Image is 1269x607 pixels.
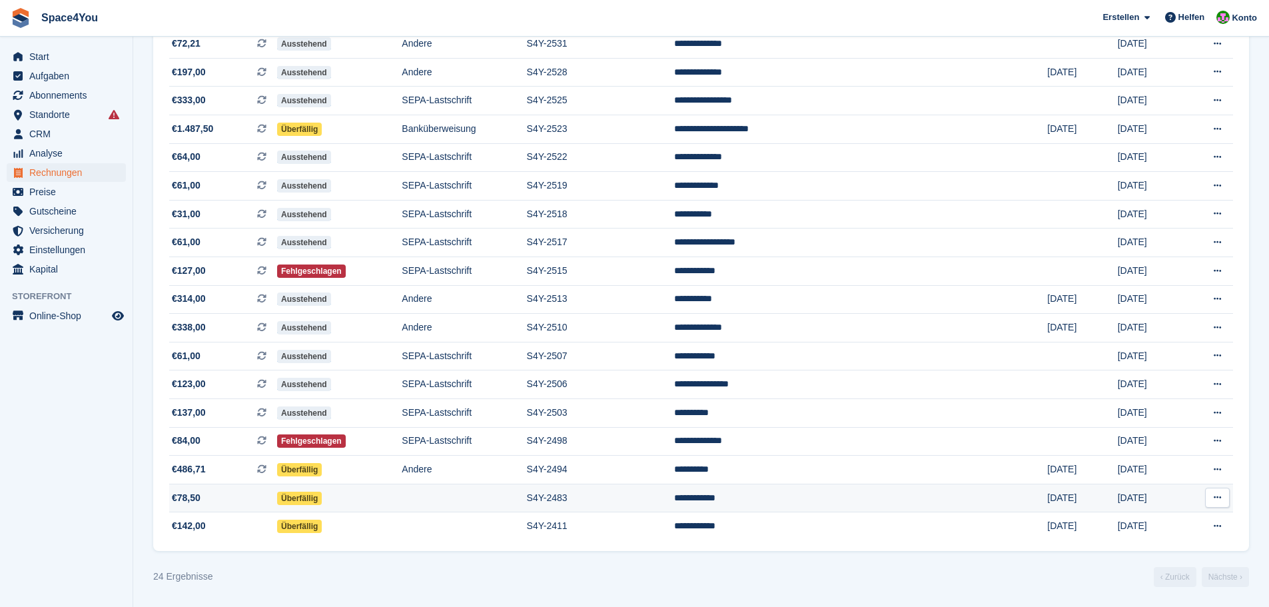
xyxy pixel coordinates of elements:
a: Speisekarte [7,306,126,325]
td: [DATE] [1118,512,1186,540]
span: Aufgaben [29,67,109,85]
td: S4Y-2494 [527,456,674,484]
td: [DATE] [1047,115,1117,144]
span: Ausstehend [277,94,331,107]
span: Ausstehend [277,406,331,420]
td: Andere [402,58,526,87]
td: SEPA-Lastschrift [402,87,526,115]
span: €78,50 [172,491,201,505]
div: 24 Ergebnisse [153,570,213,584]
span: Ausstehend [277,236,331,249]
td: [DATE] [1118,229,1186,257]
td: S4Y-2518 [527,200,674,229]
a: menu [7,86,126,105]
td: [DATE] [1118,484,1186,512]
span: Ausstehend [277,66,331,79]
span: Storefront [12,290,133,303]
td: S4Y-2531 [527,30,674,59]
td: S4Y-2513 [527,285,674,314]
td: [DATE] [1118,143,1186,172]
span: Analyse [29,144,109,163]
a: menu [7,125,126,143]
a: menu [7,183,126,201]
td: Andere [402,285,526,314]
a: menu [7,202,126,221]
td: [DATE] [1047,314,1117,342]
a: menu [7,163,126,182]
span: €84,00 [172,434,201,448]
td: [DATE] [1047,512,1117,540]
img: stora-icon-8386f47178a22dfd0bd8f6a31ec36ba5ce8667c1dd55bd0f319d3a0aa187defe.svg [11,8,31,28]
span: Kapital [29,260,109,279]
span: Ausstehend [277,293,331,306]
span: Erstellen [1102,11,1139,24]
span: Konto [1232,11,1257,25]
span: €127,00 [172,264,206,278]
td: [DATE] [1118,200,1186,229]
td: [DATE] [1047,58,1117,87]
span: Einstellungen [29,241,109,259]
td: [DATE] [1118,398,1186,427]
td: Andere [402,30,526,59]
span: Standorte [29,105,109,124]
span: Ausstehend [277,37,331,51]
span: Fehlgeschlagen [277,434,346,448]
td: SEPA-Lastschrift [402,257,526,286]
a: menu [7,67,126,85]
span: Abonnements [29,86,109,105]
span: €486,71 [172,462,206,476]
td: S4Y-2522 [527,143,674,172]
td: S4Y-2506 [527,370,674,399]
td: Banküberweisung [402,115,526,144]
a: menu [7,260,126,279]
td: SEPA-Lastschrift [402,398,526,427]
span: €197,00 [172,65,206,79]
span: Fehlgeschlagen [277,265,346,278]
td: S4Y-2517 [527,229,674,257]
a: menu [7,221,126,240]
a: menu [7,241,126,259]
span: Online-Shop [29,306,109,325]
td: S4Y-2411 [527,512,674,540]
td: SEPA-Lastschrift [402,143,526,172]
td: S4Y-2528 [527,58,674,87]
td: S4Y-2525 [527,87,674,115]
td: SEPA-Lastschrift [402,370,526,399]
span: €142,00 [172,519,206,533]
span: Versicherung [29,221,109,240]
img: Luca-André Talhoff [1216,11,1230,24]
span: €123,00 [172,377,206,391]
span: €333,00 [172,93,206,107]
span: €137,00 [172,406,206,420]
td: [DATE] [1118,314,1186,342]
td: [DATE] [1118,30,1186,59]
td: SEPA-Lastschrift [402,200,526,229]
td: [DATE] [1118,285,1186,314]
td: [DATE] [1118,87,1186,115]
td: SEPA-Lastschrift [402,427,526,456]
span: Preise [29,183,109,201]
span: €31,00 [172,207,201,221]
nav: Page [1151,567,1252,587]
a: menu [7,144,126,163]
td: [DATE] [1118,58,1186,87]
td: SEPA-Lastschrift [402,229,526,257]
td: [DATE] [1118,456,1186,484]
td: S4Y-2503 [527,398,674,427]
span: €72,21 [172,37,201,51]
td: [DATE] [1118,370,1186,399]
i: Es sind Fehler bei der Synchronisierung von Smart-Einträgen aufgetreten [109,109,119,120]
a: Nächste [1202,567,1249,587]
td: Andere [402,314,526,342]
span: €338,00 [172,320,206,334]
span: €61,00 [172,235,201,249]
td: [DATE] [1047,285,1117,314]
td: S4Y-2483 [527,484,674,512]
td: S4Y-2498 [527,427,674,456]
span: CRM [29,125,109,143]
td: [DATE] [1047,456,1117,484]
td: S4Y-2507 [527,342,674,370]
td: [DATE] [1118,172,1186,201]
td: SEPA-Lastschrift [402,342,526,370]
td: [DATE] [1047,484,1117,512]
